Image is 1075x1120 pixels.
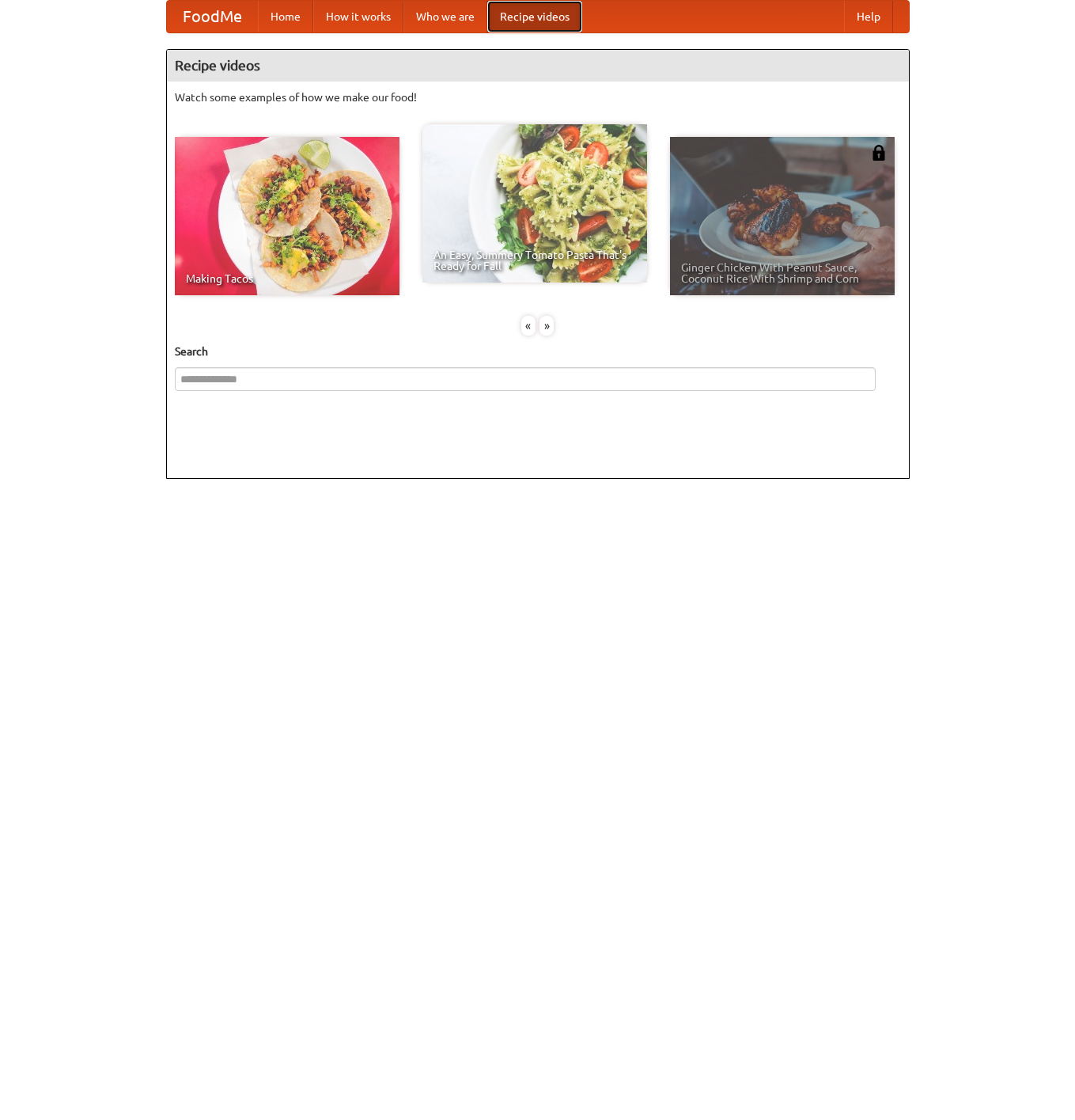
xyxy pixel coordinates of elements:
a: Help [844,1,893,32]
a: Making Tacos [175,137,399,295]
div: « [521,316,536,336]
a: An Easy, Summery Tomato Pasta That's Ready for Fall [422,124,647,283]
span: Making Tacos [186,273,388,284]
h4: Recipe videos [167,50,909,82]
h5: Search [175,344,901,359]
div: » [539,316,554,336]
a: How it works [313,1,403,32]
a: Recipe videos [487,1,582,32]
p: Watch some examples of how we make our food! [175,89,901,105]
span: An Easy, Summery Tomato Pasta That's Ready for Fall [433,249,636,271]
a: Home [258,1,313,32]
a: Who we are [403,1,487,32]
img: 483408.png [871,145,887,161]
a: FoodMe [167,1,258,32]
